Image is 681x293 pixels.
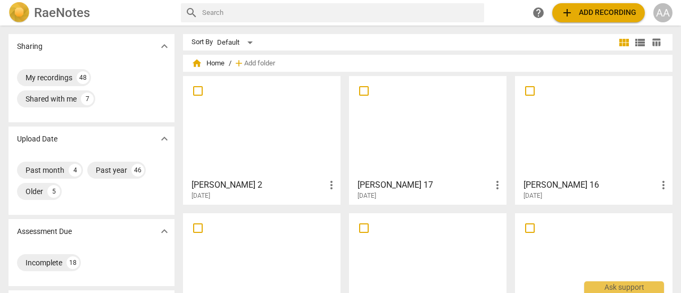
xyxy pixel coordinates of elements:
[651,37,661,47] span: table_chart
[358,191,376,200] span: [DATE]
[9,2,30,23] img: Logo
[519,80,669,200] a: [PERSON_NAME] 16[DATE]
[524,179,657,191] h3: Victor 16
[192,58,225,69] span: Home
[192,191,210,200] span: [DATE]
[217,34,256,51] div: Default
[158,40,171,53] span: expand_more
[552,3,645,22] button: Upload
[358,179,491,191] h3: Victor 17
[648,35,664,51] button: Table view
[9,2,172,23] a: LogoRaeNotes
[69,164,81,177] div: 4
[653,3,672,22] button: AA
[47,185,60,198] div: 5
[26,72,72,83] div: My recordings
[96,165,127,175] div: Past year
[156,38,172,54] button: Show more
[34,5,90,20] h2: RaeNotes
[632,35,648,51] button: List view
[156,131,172,147] button: Show more
[17,41,43,52] p: Sharing
[187,80,337,200] a: [PERSON_NAME] 2[DATE]
[529,3,548,22] a: Help
[524,191,542,200] span: [DATE]
[26,165,64,175] div: Past month
[491,179,504,191] span: more_vert
[77,71,89,84] div: 48
[657,179,670,191] span: more_vert
[17,133,57,145] p: Upload Date
[229,60,231,68] span: /
[634,36,646,49] span: view_list
[81,93,94,105] div: 7
[17,226,72,237] p: Assessment Due
[26,257,62,268] div: Incomplete
[67,256,79,269] div: 18
[618,36,630,49] span: view_module
[26,186,43,197] div: Older
[26,94,77,104] div: Shared with me
[192,58,202,69] span: home
[192,38,213,46] div: Sort By
[561,6,636,19] span: Add recording
[325,179,338,191] span: more_vert
[584,281,664,293] div: Ask support
[234,58,244,69] span: add
[131,164,144,177] div: 46
[616,35,632,51] button: Tile view
[158,225,171,238] span: expand_more
[158,132,171,145] span: expand_more
[532,6,545,19] span: help
[156,223,172,239] button: Show more
[244,60,275,68] span: Add folder
[353,80,503,200] a: [PERSON_NAME] 17[DATE]
[202,4,480,21] input: Search
[561,6,574,19] span: add
[192,179,325,191] h3: Carsten 2
[185,6,198,19] span: search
